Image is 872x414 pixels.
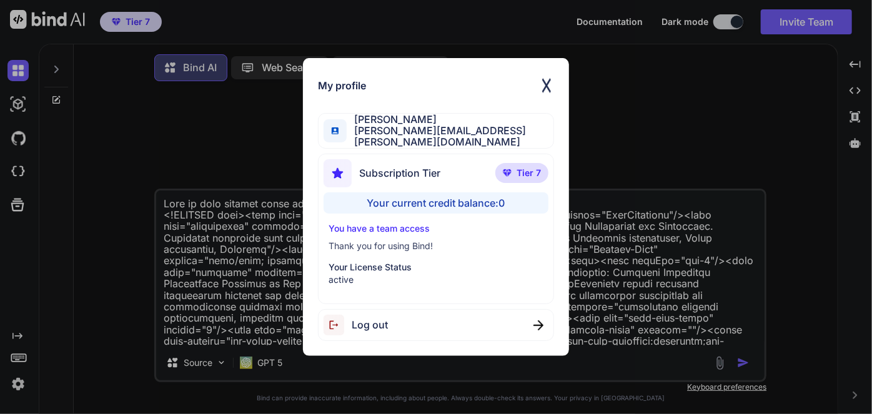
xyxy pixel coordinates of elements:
span: Log out [352,319,388,330]
span: Subscription Tier [359,167,440,179]
img: close [539,73,554,98]
img: profile [332,127,339,134]
div: Your current credit balance: 0 [324,192,549,214]
img: subscription [324,159,352,187]
span: Tier 7 [517,167,541,179]
img: premium [503,169,512,177]
span: [PERSON_NAME][EMAIL_ADDRESS][PERSON_NAME][DOMAIN_NAME] [347,125,553,148]
h1: My profile [318,80,366,91]
img: close [533,320,543,330]
span: [PERSON_NAME] [347,114,553,125]
img: logout [324,315,352,335]
p: Thank you for using Bind! [329,240,544,252]
p: You have a team access [329,222,544,235]
p: Your License Status [329,261,544,274]
p: active [329,274,544,286]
